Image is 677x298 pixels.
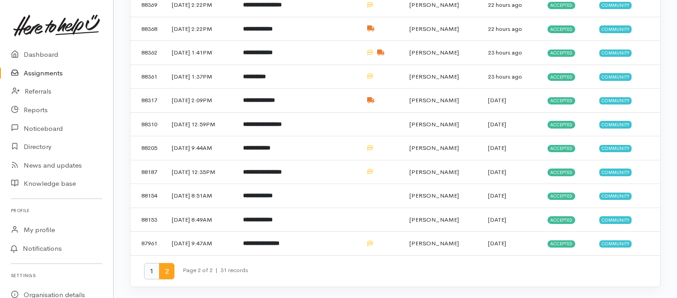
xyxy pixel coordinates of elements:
[409,25,459,33] span: [PERSON_NAME]
[130,112,164,136] td: 88310
[488,1,522,9] time: 22 hours ago
[130,184,164,208] td: 88154
[130,89,164,113] td: 88317
[130,41,164,65] td: 88362
[164,41,236,65] td: [DATE] 1:41PM
[488,144,506,152] time: [DATE]
[215,266,218,274] span: |
[130,160,164,184] td: 88187
[599,50,632,57] span: Community
[11,204,102,217] h6: Profile
[488,96,506,104] time: [DATE]
[548,145,575,152] span: Accepted
[488,49,522,56] time: 23 hours ago
[488,239,506,247] time: [DATE]
[548,50,575,57] span: Accepted
[409,216,459,223] span: [PERSON_NAME]
[599,73,632,80] span: Community
[548,2,575,9] span: Accepted
[488,216,506,223] time: [DATE]
[548,73,575,80] span: Accepted
[599,25,632,33] span: Community
[488,120,506,128] time: [DATE]
[599,240,632,248] span: Community
[599,97,632,104] span: Community
[409,144,459,152] span: [PERSON_NAME]
[409,192,459,199] span: [PERSON_NAME]
[409,49,459,56] span: [PERSON_NAME]
[599,216,632,223] span: Community
[488,192,506,199] time: [DATE]
[599,193,632,200] span: Community
[409,168,459,176] span: [PERSON_NAME]
[548,240,575,248] span: Accepted
[164,89,236,113] td: [DATE] 2:09PM
[548,216,575,223] span: Accepted
[599,121,632,128] span: Community
[130,136,164,160] td: 88205
[599,2,632,9] span: Community
[548,169,575,176] span: Accepted
[488,25,522,33] time: 22 hours ago
[11,269,102,282] h6: Settings
[130,17,164,41] td: 88368
[409,239,459,247] span: [PERSON_NAME]
[164,136,236,160] td: [DATE] 9:44AM
[548,97,575,104] span: Accepted
[183,263,248,287] small: Page 2 of 2 31 records
[164,160,236,184] td: [DATE] 12:35PM
[548,121,575,128] span: Accepted
[144,263,159,280] span: 1
[164,232,236,255] td: [DATE] 9:47AM
[548,25,575,33] span: Accepted
[488,73,522,80] time: 23 hours ago
[488,168,506,176] time: [DATE]
[599,145,632,152] span: Community
[164,65,236,89] td: [DATE] 1:37PM
[130,232,164,255] td: 87961
[409,120,459,128] span: [PERSON_NAME]
[159,263,174,280] span: 2
[130,208,164,232] td: 88153
[599,169,632,176] span: Community
[164,17,236,41] td: [DATE] 2:22PM
[164,184,236,208] td: [DATE] 8:51AM
[409,73,459,80] span: [PERSON_NAME]
[130,65,164,89] td: 88361
[548,193,575,200] span: Accepted
[164,208,236,232] td: [DATE] 8:49AM
[409,96,459,104] span: [PERSON_NAME]
[164,112,236,136] td: [DATE] 12:59PM
[409,1,459,9] span: [PERSON_NAME]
